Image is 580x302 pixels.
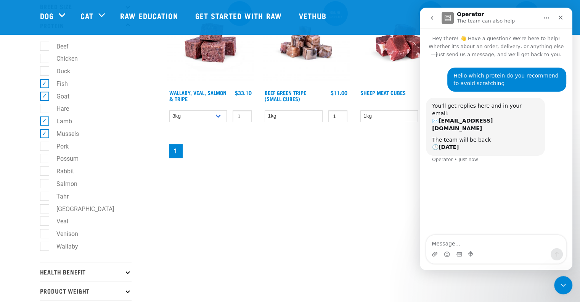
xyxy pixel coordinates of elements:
label: Chicken [44,54,81,63]
label: Wallaby [44,242,81,251]
input: 1 [328,110,347,122]
div: $11.00 [331,90,347,96]
a: Page 1 [169,144,183,158]
a: Wallaby, Veal, Salmon & Tripe [169,91,227,100]
label: Lamb [44,116,75,126]
nav: pagination [167,143,540,160]
label: Venison [44,229,81,239]
a: Get started with Raw [188,0,291,31]
a: Sheep Meat Cubes [360,91,406,94]
a: Dog [40,10,54,21]
p: Health Benefit [40,262,132,281]
label: Fish [44,79,71,89]
label: Hare [44,104,72,113]
label: Veal [44,216,71,226]
a: Cat [80,10,93,21]
label: Tahr [44,192,72,201]
label: Beef [44,42,72,51]
label: Goat [44,92,72,101]
label: Pork [44,142,72,151]
a: Vethub [291,0,336,31]
iframe: Intercom live chat [554,276,572,294]
label: Possum [44,154,82,163]
div: $33.10 [235,90,252,96]
p: Product Weight [40,281,132,300]
iframe: Intercom live chat [420,8,572,270]
label: Rabbit [44,166,77,176]
a: Raw Education [112,0,187,31]
input: 1 [233,110,252,122]
label: Salmon [44,179,80,189]
a: Beef Green Tripe (Small Cubes) [265,91,306,100]
label: Mussels [44,129,82,139]
label: Duck [44,66,73,76]
label: [GEOGRAPHIC_DATA] [44,204,117,214]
